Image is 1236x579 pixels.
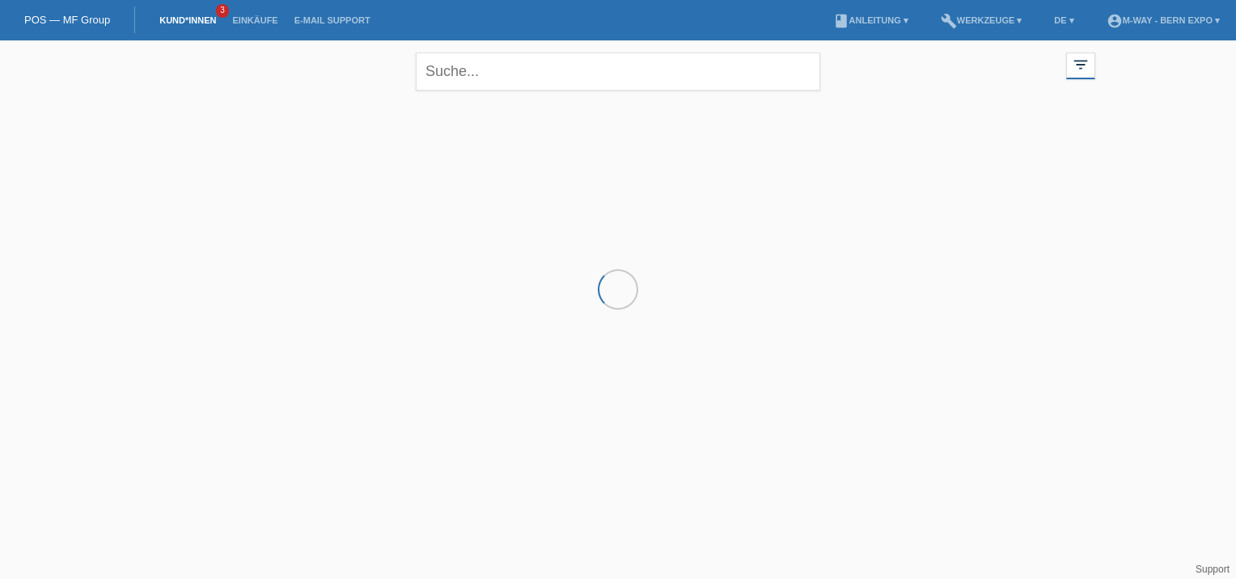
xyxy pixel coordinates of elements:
a: E-Mail Support [286,15,379,25]
a: Kund*innen [151,15,224,25]
a: Support [1196,564,1230,575]
a: POS — MF Group [24,14,110,26]
a: Einkäufe [224,15,286,25]
input: Suche... [416,53,820,91]
a: bookAnleitung ▾ [825,15,916,25]
i: account_circle [1107,13,1123,29]
a: DE ▾ [1046,15,1081,25]
span: 3 [216,4,229,18]
i: filter_list [1072,56,1090,74]
a: account_circlem-way - Bern Expo ▾ [1098,15,1228,25]
i: build [941,13,957,29]
a: buildWerkzeuge ▾ [933,15,1031,25]
i: book [833,13,849,29]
